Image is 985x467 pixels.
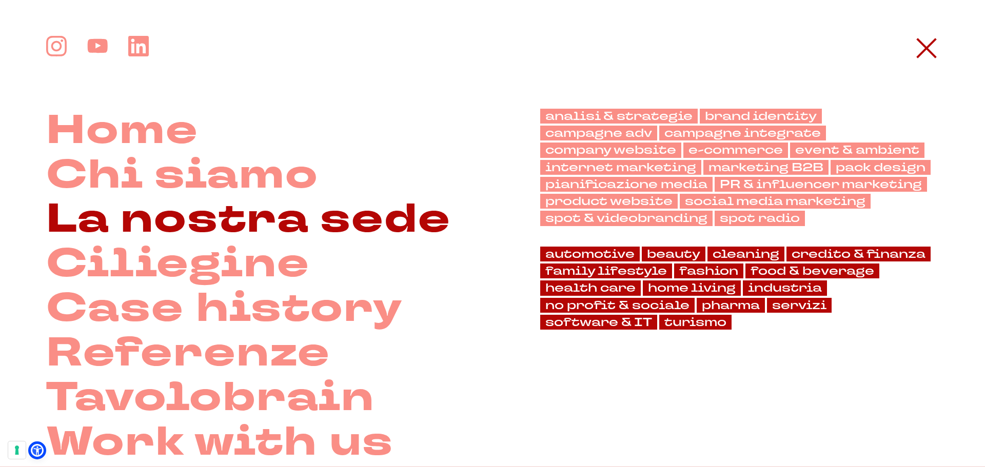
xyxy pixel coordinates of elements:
[683,143,788,157] a: e-commerce
[697,298,765,313] a: pharma
[8,441,26,459] button: Le tue preferenze relative al consenso per le tecnologie di tracciamento
[540,263,672,278] a: family lifestyle
[540,298,695,313] a: no profit & sociale
[46,197,451,242] a: La nostra sede
[540,177,713,192] a: pianificazione media
[767,298,832,313] a: servizi
[659,315,732,330] a: turismo
[831,160,931,175] a: pack design
[46,109,199,153] a: Home
[715,211,805,226] a: spot radio
[743,280,827,295] a: industria
[674,263,743,278] a: fashion
[703,160,829,175] a: marketing B2B
[715,177,927,192] a: PR & influencer marketing
[46,420,393,465] a: Work with us
[31,444,44,457] a: Open Accessibility Menu
[642,247,705,261] a: beauty
[540,280,641,295] a: health care
[786,247,931,261] a: credito & finanza
[540,315,657,330] a: software & IT
[540,160,701,175] a: internet marketing
[700,109,822,124] a: brand identity
[540,211,713,226] a: spot & videobranding
[707,247,784,261] a: cleaning
[46,287,403,331] a: Case history
[680,194,871,209] a: social media marketing
[46,153,319,198] a: Chi siamo
[643,280,741,295] a: home living
[540,126,657,140] a: campagne adv
[540,143,681,157] a: company website
[46,331,330,376] a: Referenze
[540,247,640,261] a: automotive
[540,194,678,209] a: product website
[745,263,879,278] a: food & beverage
[659,126,826,140] a: campagne integrate
[540,109,698,124] a: analisi & strategie
[46,376,375,420] a: Tavolobrain
[790,143,924,157] a: event & ambient
[46,242,310,287] a: Ciliegine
